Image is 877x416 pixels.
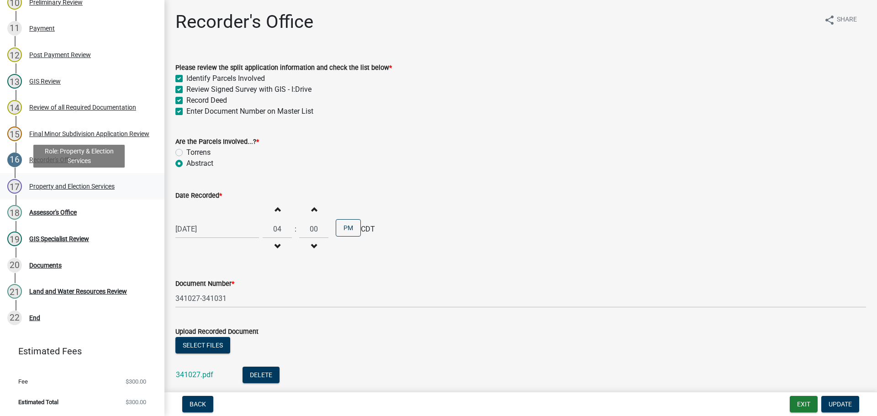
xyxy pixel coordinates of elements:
[29,52,91,58] div: Post Payment Review
[292,224,299,235] div: :
[29,236,89,242] div: GIS Specialist Review
[29,104,136,111] div: Review of all Required Documentation
[7,342,150,360] a: Estimated Fees
[299,220,328,238] input: Minutes
[361,224,375,235] span: CDT
[7,205,22,220] div: 18
[29,157,76,163] div: Recorder's Office
[821,396,859,412] button: Update
[7,179,22,194] div: 17
[29,131,149,137] div: Final Minor Subdivision Application Review
[186,106,313,117] label: Enter Document Number on Master List
[7,232,22,246] div: 19
[18,399,58,405] span: Estimated Total
[175,220,259,238] input: mm/dd/yyyy
[190,400,206,408] span: Back
[126,379,146,384] span: $300.00
[7,126,22,141] div: 15
[7,21,22,36] div: 11
[175,329,259,335] label: Upload Recorded Document
[182,396,213,412] button: Back
[175,193,222,199] label: Date Recorded
[29,262,62,269] div: Documents
[29,288,127,295] div: Land and Water Resources Review
[175,337,230,353] button: Select files
[7,153,22,167] div: 16
[176,370,213,379] a: 341027.pdf
[829,400,852,408] span: Update
[7,100,22,115] div: 14
[29,78,61,84] div: GIS Review
[837,15,857,26] span: Share
[186,73,265,84] label: Identify Parcels Involved
[29,25,55,32] div: Payment
[126,399,146,405] span: $300.00
[790,396,818,412] button: Exit
[336,219,361,237] button: PM
[175,139,259,145] label: Are the Parcels Involved...?
[29,315,40,321] div: End
[29,209,77,216] div: Assessor's Office
[186,147,211,158] label: Torrens
[243,367,280,383] button: Delete
[824,15,835,26] i: share
[817,11,864,29] button: shareShare
[7,284,22,299] div: 21
[18,379,28,384] span: Fee
[29,183,115,190] div: Property and Election Services
[7,74,22,89] div: 13
[263,220,292,238] input: Hours
[186,158,213,169] label: Abstract
[7,311,22,325] div: 22
[175,11,313,33] h1: Recorder's Office
[7,47,22,62] div: 12
[186,84,312,95] label: Review Signed Survey with GIS - I:Drive
[186,95,227,106] label: Record Deed
[243,371,280,380] wm-modal-confirm: Delete Document
[33,145,125,168] div: Role: Property & Election Services
[175,281,234,287] label: Document Number
[7,258,22,273] div: 20
[175,65,392,71] label: Please review the split application information and check the list below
